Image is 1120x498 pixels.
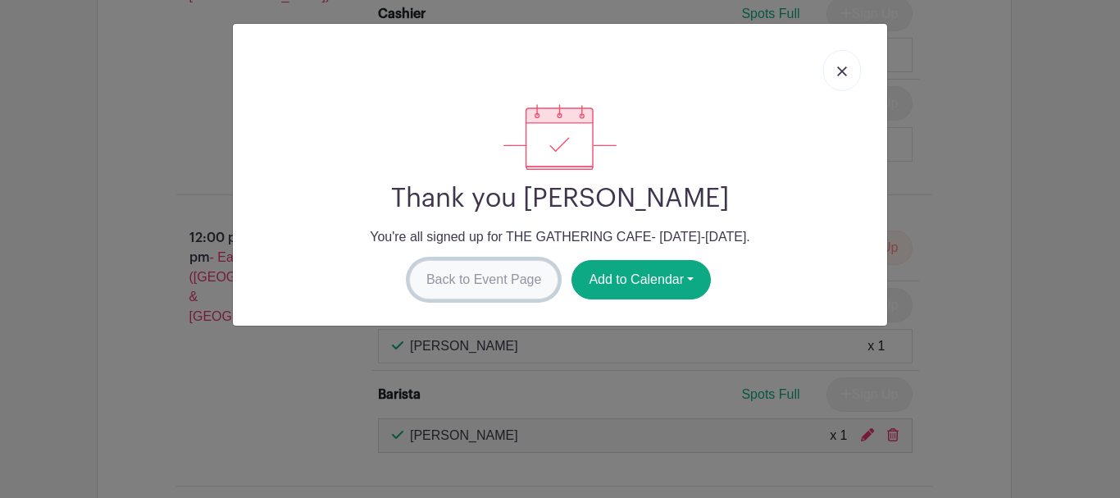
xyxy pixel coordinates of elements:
button: Add to Calendar [571,260,711,299]
h2: Thank you [PERSON_NAME] [246,183,874,214]
img: close_button-5f87c8562297e5c2d7936805f587ecaba9071eb48480494691a3f1689db116b3.svg [837,66,847,76]
img: signup_complete-c468d5dda3e2740ee63a24cb0ba0d3ce5d8a4ecd24259e683200fb1569d990c8.svg [503,104,617,170]
a: Back to Event Page [409,260,559,299]
p: You're all signed up for THE GATHERING CAFE- [DATE]-[DATE]. [246,227,874,247]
